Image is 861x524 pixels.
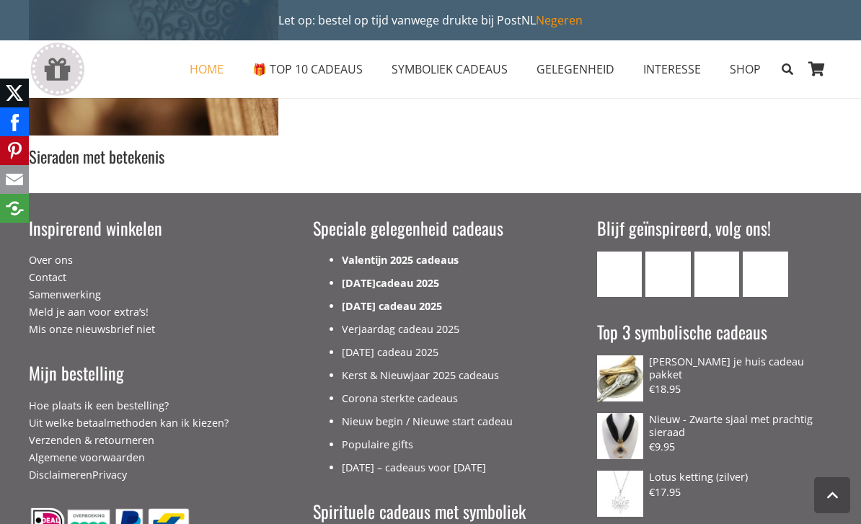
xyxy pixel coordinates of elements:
h3: Inspirerend winkelen [29,216,264,241]
img: Dunne zwarte sjaal dames goedkoop met mooi sieraad - koop je sjaal op inspirerendwinkelen.nl [597,413,643,459]
a: Samenwerking [29,288,101,301]
a: [DATE] [342,276,376,290]
a: [DATE] – cadeaus voor [DATE] [342,461,486,474]
a: Winkelwagen [800,40,832,98]
a: Corona sterkte cadeaus [342,391,458,405]
a: Algemene voorwaarden [29,450,145,464]
img: Nieuw begin ketting nieuwe start cadeau geluk sterkte wensen zilveren ketting op wenskaartje [597,471,643,517]
a: Populaire gifts [342,438,413,451]
h3: Top 3 symbolische cadeaus [597,320,832,345]
a: Sieraden met betekenis [29,144,164,168]
a: Valentijn 2025 cadeaus [342,253,459,267]
span: € [649,440,655,453]
a: Privacy [92,468,127,481]
a: gift-box-icon-grey-inspirerendwinkelen [29,43,86,97]
a: INTERESSEINTERESSE Menu [629,51,715,87]
a: Pinterest [743,252,788,297]
a: 🎁 TOP 10 CADEAUS🎁 TOP 10 CADEAUS Menu [238,51,377,87]
span: Lotus ketting (zilver) [649,470,748,484]
a: Contact [29,270,66,284]
span: GELEGENHEID [537,61,614,77]
bdi: 17.95 [649,485,681,499]
a: Terug naar top [814,477,850,513]
a: Hoe plaats ik een bestelling? [29,399,169,412]
a: Lotus ketting (zilver) [597,471,832,483]
span: Nieuw - Zwarte sjaal met prachtig sieraad [649,412,813,438]
a: Nieuw begin / Nieuwe start cadeau [342,414,513,428]
a: Facebook [645,252,691,297]
a: Mis onze nieuwsbrief niet [29,322,155,336]
a: SHOPSHOP Menu [715,51,775,87]
h3: Blijf geïnspireerd, volg ons! [597,216,832,241]
a: cadeau 2025 [376,276,439,290]
span: € [649,485,655,499]
a: E-mail [597,252,643,297]
div: en [29,397,264,484]
a: Negeren [536,12,583,28]
a: Uit welke betaalmethoden kan ik kiezen? [29,416,229,430]
a: Verzenden & retourneren [29,433,154,447]
bdi: 9.95 [649,440,675,453]
a: [PERSON_NAME] je huis cadeau pakket [597,355,832,381]
h3: Spirituele cadeaus met symboliek [313,499,548,524]
bdi: 18.95 [649,382,681,396]
a: Instagram [694,252,740,297]
a: Disclaimer [29,468,80,481]
span: INTERESSE [643,61,701,77]
a: [DATE] cadeau 2025 [342,299,442,313]
span: SHOP [730,61,761,77]
img: Spiritueel Cadeau Reinig je Huis pakket - Met salie je huis van negatieve energie reinigen voor r... [597,355,643,401]
a: Meld je aan voor extra’s! [29,305,149,319]
h3: Mijn bestelling [29,361,264,386]
a: Over ons [29,253,73,267]
span: [PERSON_NAME] je huis cadeau pakket [649,355,804,381]
a: Kerst & Nieuwjaar 2025 cadeaus [342,368,499,382]
a: GELEGENHEIDGELEGENHEID Menu [522,51,629,87]
a: Verjaardag cadeau 2025 [342,322,459,336]
span: € [649,382,655,396]
a: [DATE] cadeau 2025 [342,345,438,359]
h3: Speciale gelegenheid cadeaus [313,216,548,241]
a: Nieuw - Zwarte sjaal met prachtig sieraad [597,413,832,438]
a: Zoeken [775,51,800,87]
a: SYMBOLIEK CADEAUSSYMBOLIEK CADEAUS Menu [377,51,522,87]
span: HOME [190,61,224,77]
a: HOMEHOME Menu [175,51,238,87]
span: 🎁 TOP 10 CADEAUS [252,61,363,77]
span: SYMBOLIEK CADEAUS [392,61,508,77]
